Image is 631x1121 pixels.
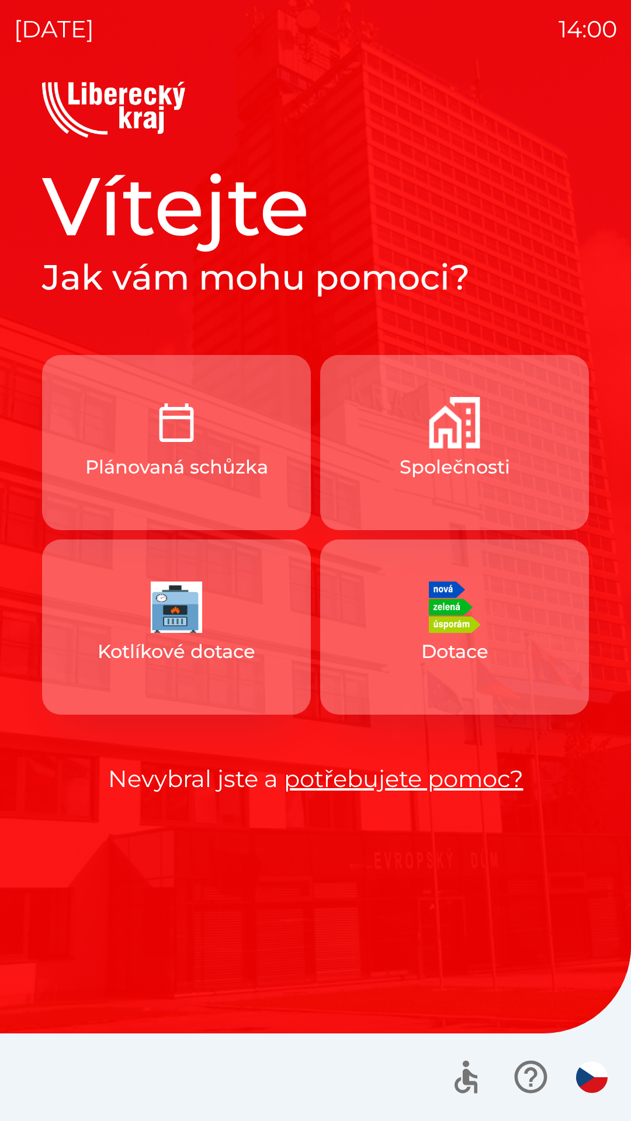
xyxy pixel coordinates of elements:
[42,156,589,256] h1: Vítejte
[42,82,589,138] img: Logo
[151,582,202,633] img: 5de838b1-4442-480a-8ada-6a724b1569a5.jpeg
[98,638,255,666] p: Kotlíkové dotace
[429,582,480,633] img: 6d139dd1-8fc5-49bb-9f2a-630d078e995c.png
[42,539,311,715] button: Kotlíkové dotace
[400,453,510,481] p: Společnosti
[42,355,311,530] button: Plánovaná schůzka
[42,761,589,796] p: Nevybral jste a
[559,12,617,47] p: 14:00
[85,453,268,481] p: Plánovaná schůzka
[429,397,480,448] img: 644681bd-e16a-4109-a7b6-918097ae4b70.png
[151,397,202,448] img: ccf5c2e8-387f-4dcc-af78-ee3ae5191d0b.png
[421,638,488,666] p: Dotace
[320,355,589,530] button: Společnosti
[14,12,94,47] p: [DATE]
[576,1061,608,1093] img: cs flag
[42,256,589,299] h2: Jak vám mohu pomoci?
[320,539,589,715] button: Dotace
[284,764,523,793] a: potřebujete pomoc?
